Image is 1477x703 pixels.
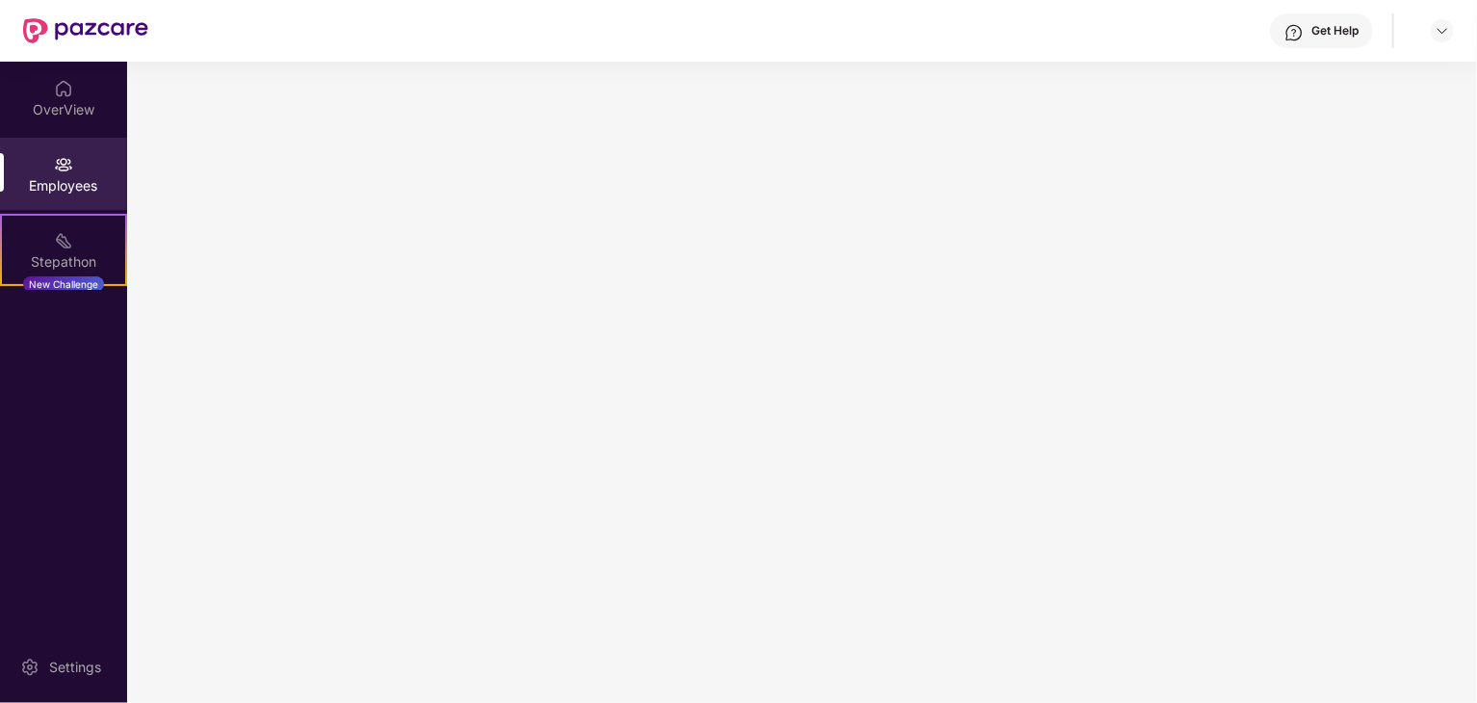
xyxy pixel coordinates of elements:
[43,658,107,677] div: Settings
[54,155,73,174] img: svg+xml;base64,PHN2ZyBpZD0iRW1wbG95ZWVzIiB4bWxucz0iaHR0cDovL3d3dy53My5vcmcvMjAwMC9zdmciIHdpZHRoPS...
[54,79,73,98] img: svg+xml;base64,PHN2ZyBpZD0iSG9tZSIgeG1sbnM9Imh0dHA6Ly93d3cudzMub3JnLzIwMDAvc3ZnIiB3aWR0aD0iMjAiIG...
[2,252,125,272] div: Stepathon
[20,658,39,677] img: svg+xml;base64,PHN2ZyBpZD0iU2V0dGluZy0yMHgyMCIgeG1sbnM9Imh0dHA6Ly93d3cudzMub3JnLzIwMDAvc3ZnIiB3aW...
[1435,23,1450,39] img: svg+xml;base64,PHN2ZyBpZD0iRHJvcGRvd24tMzJ4MzIiIHhtbG5zPSJodHRwOi8vd3d3LnczLm9yZy8yMDAwL3N2ZyIgd2...
[54,231,73,250] img: svg+xml;base64,PHN2ZyB4bWxucz0iaHR0cDovL3d3dy53My5vcmcvMjAwMC9zdmciIHdpZHRoPSIyMSIgaGVpZ2h0PSIyMC...
[1284,23,1304,42] img: svg+xml;base64,PHN2ZyBpZD0iSGVscC0zMngzMiIgeG1sbnM9Imh0dHA6Ly93d3cudzMub3JnLzIwMDAvc3ZnIiB3aWR0aD...
[1311,23,1359,39] div: Get Help
[23,18,148,43] img: New Pazcare Logo
[23,276,104,292] div: New Challenge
